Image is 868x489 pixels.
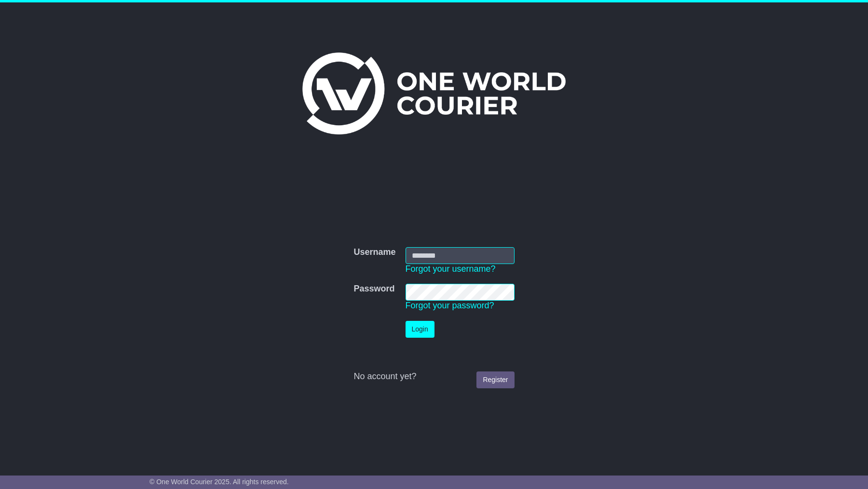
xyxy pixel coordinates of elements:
label: Username [353,247,395,258]
span: © One World Courier 2025. All rights reserved. [149,478,289,486]
div: No account yet? [353,371,514,382]
label: Password [353,284,394,294]
a: Forgot your username? [406,264,496,274]
img: One World [302,53,566,134]
a: Forgot your password? [406,301,494,310]
a: Register [476,371,514,388]
button: Login [406,321,434,338]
